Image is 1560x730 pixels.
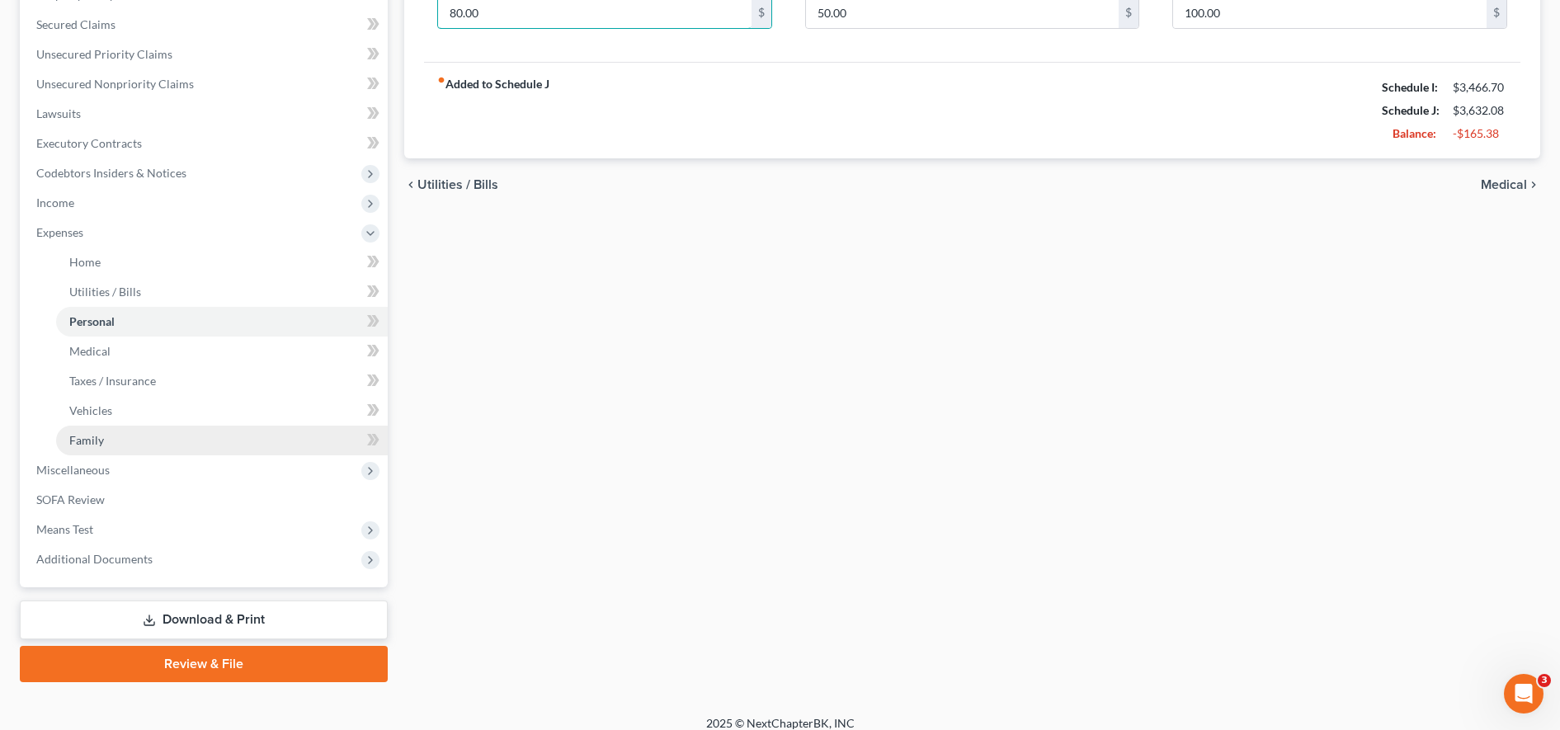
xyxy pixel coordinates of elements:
[69,314,115,328] span: Personal
[404,178,498,191] button: chevron_left Utilities / Bills
[1504,674,1544,714] iframe: Intercom live chat
[36,463,110,477] span: Miscellaneous
[56,337,388,366] a: Medical
[36,136,142,150] span: Executory Contracts
[1481,178,1540,191] button: Medical chevron_right
[23,69,388,99] a: Unsecured Nonpriority Claims
[20,600,388,639] a: Download & Print
[23,129,388,158] a: Executory Contracts
[69,403,112,417] span: Vehicles
[417,178,498,191] span: Utilities / Bills
[69,285,141,299] span: Utilities / Bills
[36,77,194,91] span: Unsecured Nonpriority Claims
[56,247,388,277] a: Home
[1481,178,1527,191] span: Medical
[56,426,388,455] a: Family
[69,255,101,269] span: Home
[1393,126,1436,140] strong: Balance:
[20,646,388,682] a: Review & File
[36,552,153,566] span: Additional Documents
[36,166,186,180] span: Codebtors Insiders & Notices
[36,522,93,536] span: Means Test
[1453,125,1507,142] div: -$165.38
[1453,102,1507,119] div: $3,632.08
[23,40,388,69] a: Unsecured Priority Claims
[1527,178,1540,191] i: chevron_right
[1382,80,1438,94] strong: Schedule I:
[1538,674,1551,687] span: 3
[23,99,388,129] a: Lawsuits
[404,178,417,191] i: chevron_left
[36,47,172,61] span: Unsecured Priority Claims
[56,366,388,396] a: Taxes / Insurance
[23,485,388,515] a: SOFA Review
[1453,79,1507,96] div: $3,466.70
[437,76,445,84] i: fiber_manual_record
[36,225,83,239] span: Expenses
[1382,103,1440,117] strong: Schedule J:
[56,396,388,426] a: Vehicles
[36,195,74,210] span: Income
[56,277,388,307] a: Utilities / Bills
[36,492,105,506] span: SOFA Review
[69,374,156,388] span: Taxes / Insurance
[36,106,81,120] span: Lawsuits
[23,10,388,40] a: Secured Claims
[56,307,388,337] a: Personal
[69,433,104,447] span: Family
[437,76,549,145] strong: Added to Schedule J
[36,17,115,31] span: Secured Claims
[69,344,111,358] span: Medical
